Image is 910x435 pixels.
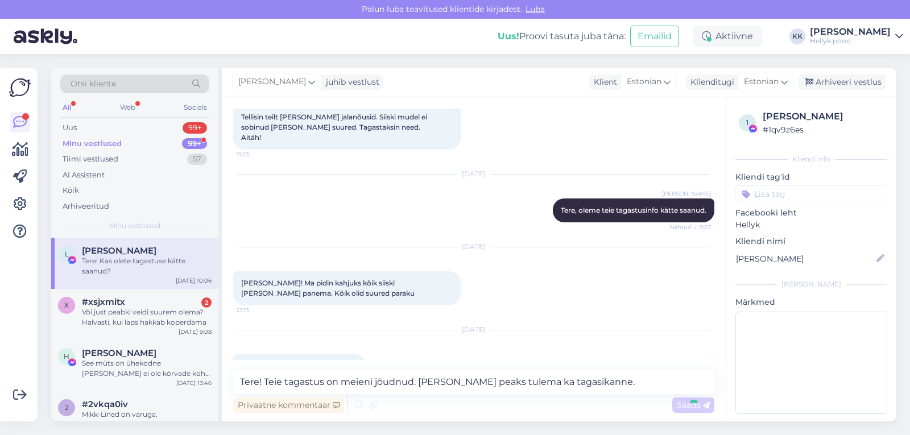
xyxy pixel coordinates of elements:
[241,279,415,297] span: [PERSON_NAME]! Ma pidin kahjuks kõik siiski [PERSON_NAME] panema. Kõik olid suured paraku
[498,30,626,43] div: Proovi tasuta juba täna:
[693,26,762,47] div: Aktiivne
[735,219,887,231] p: Hellyk
[63,122,77,134] div: Uus
[177,420,212,428] div: [DATE] 13:38
[498,31,519,42] b: Uus!
[238,76,306,88] span: [PERSON_NAME]
[182,138,207,150] div: 99+
[746,118,748,127] span: 1
[789,28,805,44] div: KK
[65,403,69,412] span: 2
[82,399,128,409] span: #2vkqa0iv
[763,123,884,136] div: # 1qv9z6es
[82,307,212,328] div: Või just peabki veidi suurem olema? Halvasti, kui laps hakkab koperdama
[810,27,903,45] a: [PERSON_NAME]Hellyk pood
[187,154,207,165] div: 57
[237,306,279,314] span: 21:13
[82,297,125,307] span: #xsjxmitx
[82,348,156,358] span: Helerin Mõttus
[181,100,209,115] div: Socials
[233,242,714,252] div: [DATE]
[201,297,212,308] div: 2
[522,4,548,14] span: Luba
[109,221,160,231] span: Minu vestlused
[82,409,212,420] div: Mikk-Lined on varuga.
[64,301,69,309] span: x
[82,358,212,379] div: See müts on ühekodne [PERSON_NAME] ei ole kõrvade kohal tuule kaitset. Esimeste sügisilmade puhul...
[176,276,212,285] div: [DATE] 10:06
[82,246,156,256] span: Liis Loorents
[82,256,212,276] div: Tere! Kas olete tagastuse kätte saanud?
[799,74,886,90] div: Arhiveeri vestlus
[662,189,711,198] span: [PERSON_NAME]
[9,77,31,98] img: Askly Logo
[183,122,207,134] div: 99+
[64,352,69,361] span: H
[118,100,138,115] div: Web
[810,27,891,36] div: [PERSON_NAME]
[735,171,887,183] p: Kliendi tag'id
[589,76,617,88] div: Klient
[744,76,779,88] span: Estonian
[71,78,116,90] span: Otsi kliente
[179,328,212,336] div: [DATE] 9:08
[63,185,79,196] div: Kõik
[233,325,714,335] div: [DATE]
[65,250,69,258] span: L
[63,201,109,212] div: Arhiveeritud
[237,150,279,159] span: 11:23
[686,76,734,88] div: Klienditugi
[321,76,379,88] div: juhib vestlust
[630,26,679,47] button: Emailid
[561,206,706,214] span: Tere, oleme teie tagastusinfo kätte saanud.
[176,379,212,387] div: [DATE] 13:46
[735,154,887,164] div: Kliendi info
[60,100,73,115] div: All
[736,252,874,265] input: Lisa nimi
[668,223,711,231] span: Nähtud ✓ 9:57
[63,138,122,150] div: Minu vestlused
[233,169,714,179] div: [DATE]
[763,110,884,123] div: [PERSON_NAME]
[63,169,105,181] div: AI Assistent
[241,92,429,142] span: Tere! Tellisin teilt [PERSON_NAME] jalanõusid. Siiski mudel ei sobinud [PERSON_NAME] suured. Taga...
[627,76,661,88] span: Estonian
[735,185,887,202] input: Lisa tag
[63,154,118,165] div: Tiimi vestlused
[735,296,887,308] p: Märkmed
[735,279,887,289] div: [PERSON_NAME]
[735,235,887,247] p: Kliendi nimi
[810,36,891,45] div: Hellyk pood
[735,207,887,219] p: Facebooki leht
